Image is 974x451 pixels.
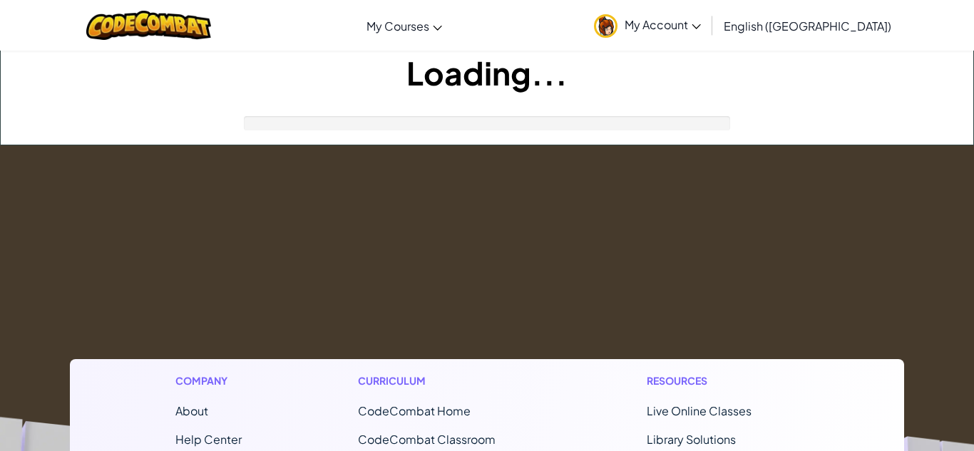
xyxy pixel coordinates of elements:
img: CodeCombat logo [86,11,211,40]
h1: Curriculum [358,373,530,388]
a: About [175,403,208,418]
h1: Loading... [1,51,973,95]
a: English ([GEOGRAPHIC_DATA]) [717,6,898,45]
img: avatar [594,14,617,38]
a: CodeCombat Classroom [358,432,496,447]
a: My Courses [359,6,449,45]
h1: Resources [647,373,799,388]
a: Live Online Classes [647,403,752,418]
span: English ([GEOGRAPHIC_DATA]) [724,19,891,33]
a: Library Solutions [647,432,736,447]
h1: Company [175,373,242,388]
a: My Account [587,3,708,48]
a: Help Center [175,432,242,447]
span: My Courses [366,19,429,33]
span: CodeCombat Home [358,403,471,418]
span: My Account [625,17,701,32]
